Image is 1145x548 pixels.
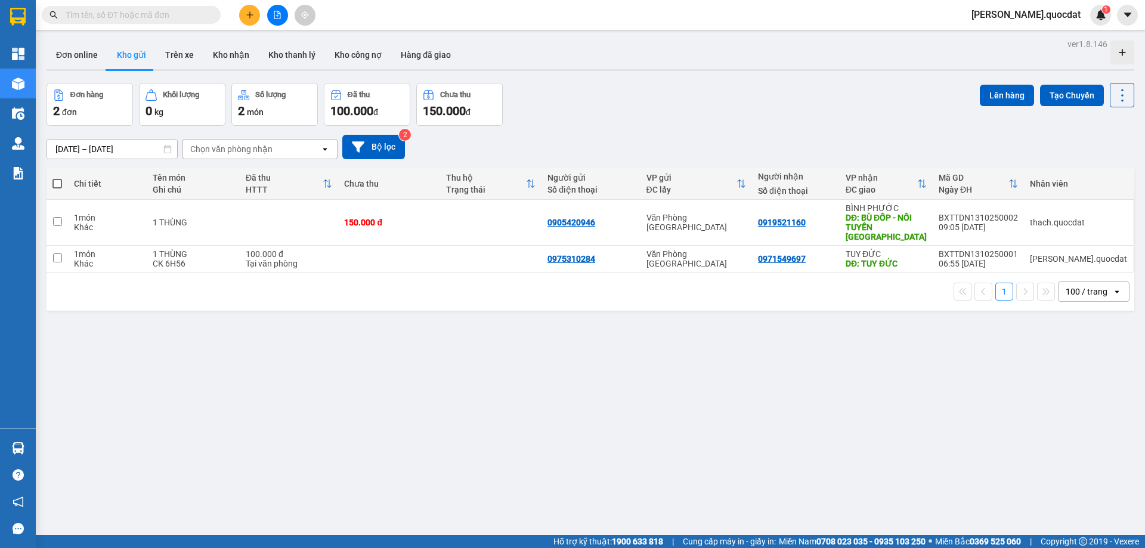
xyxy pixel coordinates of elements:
[12,48,24,60] img: dashboard-icon
[846,259,927,268] div: DĐ: TUY ĐỨC
[970,537,1021,546] strong: 0369 525 060
[646,249,747,268] div: Văn Phòng [GEOGRAPHIC_DATA]
[547,173,634,182] div: Người gửi
[74,259,141,268] div: Khác
[939,173,1008,182] div: Mã GD
[995,283,1013,301] button: 1
[320,144,330,154] svg: open
[399,129,411,141] sup: 2
[13,496,24,507] span: notification
[344,179,434,188] div: Chưa thu
[12,78,24,90] img: warehouse-icon
[547,218,595,227] div: 0905420946
[1030,535,1032,548] span: |
[255,91,286,99] div: Số lượng
[446,173,526,182] div: Thu hộ
[70,91,103,99] div: Đơn hàng
[13,469,24,481] span: question-circle
[980,85,1034,106] button: Lên hàng
[47,41,107,69] button: Đơn online
[547,185,634,194] div: Số điện thoại
[238,104,245,118] span: 2
[391,41,460,69] button: Hàng đã giao
[612,537,663,546] strong: 1900 633 818
[139,83,225,126] button: Khối lượng0kg
[246,173,323,182] div: Đã thu
[246,11,254,19] span: plus
[1096,10,1106,20] img: icon-new-feature
[779,535,926,548] span: Miền Nam
[846,249,927,259] div: TUY ĐỨC
[156,41,203,69] button: Trên xe
[190,143,273,155] div: Chọn văn phòng nhận
[301,11,309,19] span: aim
[66,8,206,21] input: Tìm tên, số ĐT hoặc mã đơn
[153,249,234,259] div: 1 THÙNG
[1030,254,1127,264] div: simon.quocdat
[646,185,737,194] div: ĐC lấy
[553,535,663,548] span: Hỗ trợ kỹ thuật:
[348,91,370,99] div: Đã thu
[935,535,1021,548] span: Miền Bắc
[1066,286,1107,298] div: 100 / trang
[153,218,234,227] div: 1 THÙNG
[1030,218,1127,227] div: thach.quocdat
[247,107,264,117] span: món
[153,185,234,194] div: Ghi chú
[758,172,834,181] div: Người nhận
[1110,41,1134,64] div: Tạo kho hàng mới
[939,249,1018,259] div: BXTTDN1310250001
[324,83,410,126] button: Đã thu100.000đ
[1030,179,1127,188] div: Nhân viên
[12,107,24,120] img: warehouse-icon
[330,104,373,118] span: 100.000
[939,185,1008,194] div: Ngày ĐH
[547,254,595,264] div: 0975310284
[646,173,737,182] div: VP gửi
[74,213,141,222] div: 1 món
[446,185,526,194] div: Trạng thái
[146,104,152,118] span: 0
[153,173,234,182] div: Tên món
[962,7,1090,22] span: [PERSON_NAME].quocdat
[816,537,926,546] strong: 0708 023 035 - 0935 103 250
[203,41,259,69] button: Kho nhận
[1079,537,1087,546] span: copyright
[10,8,26,26] img: logo-vxr
[846,173,917,182] div: VP nhận
[840,168,933,200] th: Toggle SortBy
[933,168,1024,200] th: Toggle SortBy
[344,218,434,227] div: 150.000 đ
[416,83,503,126] button: Chưa thu150.000đ
[273,11,281,19] span: file-add
[846,213,927,242] div: DĐ: BÙ ĐỐP - NỐI TUYẾN LỘC NINH
[846,203,927,213] div: BÌNH PHƯỚC
[246,259,332,268] div: Tại văn phòng
[646,213,747,232] div: Văn Phòng [GEOGRAPHIC_DATA]
[929,539,932,544] span: ⚪️
[154,107,163,117] span: kg
[12,442,24,454] img: warehouse-icon
[62,107,77,117] span: đơn
[12,137,24,150] img: warehouse-icon
[53,104,60,118] span: 2
[163,91,199,99] div: Khối lượng
[1112,287,1122,296] svg: open
[259,41,325,69] button: Kho thanh lý
[12,167,24,179] img: solution-icon
[1102,5,1110,14] sup: 1
[683,535,776,548] span: Cung cấp máy in - giấy in:
[74,249,141,259] div: 1 món
[423,104,466,118] span: 150.000
[295,5,315,26] button: aim
[325,41,391,69] button: Kho công nợ
[49,11,58,19] span: search
[74,179,141,188] div: Chi tiết
[107,41,156,69] button: Kho gửi
[939,259,1018,268] div: 06:55 [DATE]
[239,5,260,26] button: plus
[640,168,753,200] th: Toggle SortBy
[74,222,141,232] div: Khác
[1104,5,1108,14] span: 1
[758,254,806,264] div: 0971549697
